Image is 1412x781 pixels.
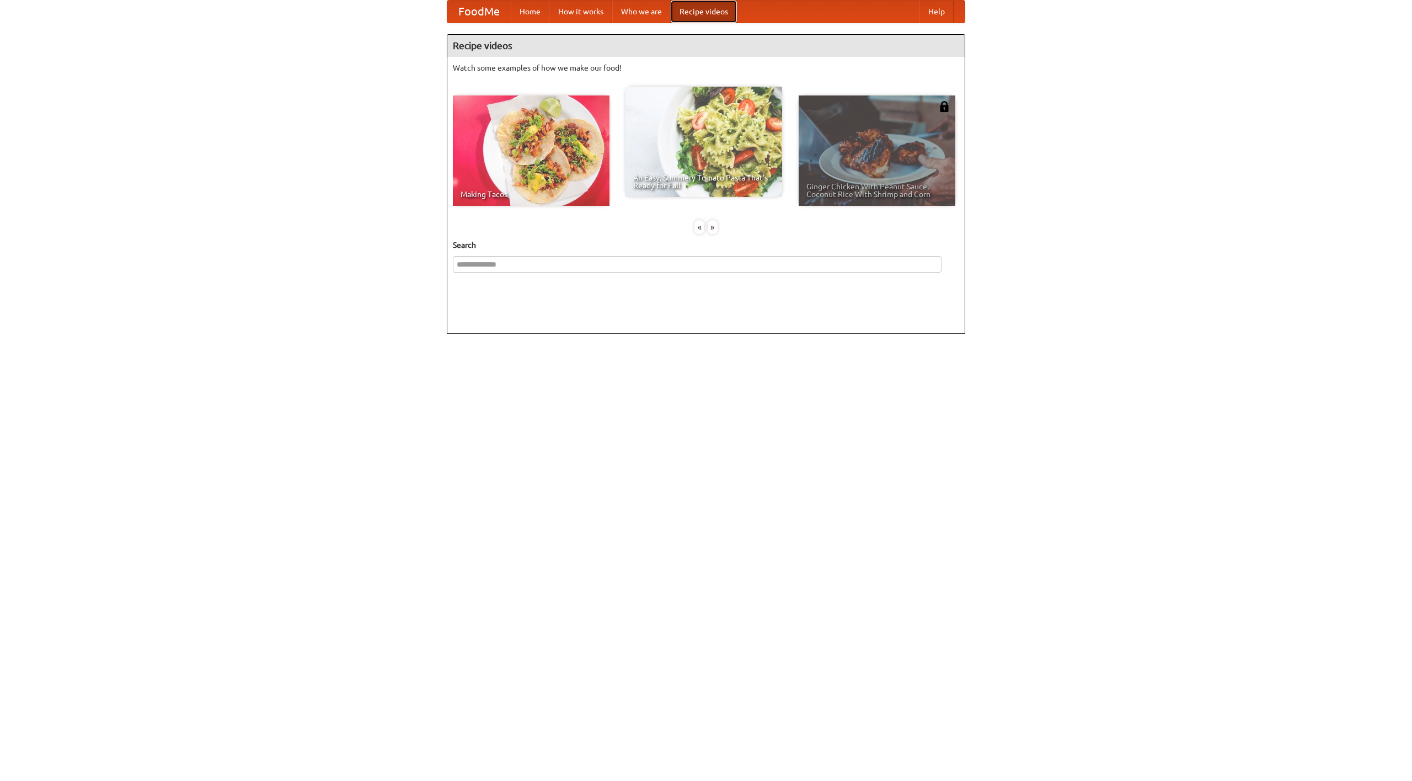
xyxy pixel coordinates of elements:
div: « [694,220,704,234]
a: Help [919,1,954,23]
span: An Easy, Summery Tomato Pasta That's Ready for Fall [633,174,774,189]
a: An Easy, Summery Tomato Pasta That's Ready for Fall [625,87,782,197]
span: Making Tacos [461,190,602,198]
div: » [708,220,718,234]
a: Who we are [612,1,671,23]
a: Making Tacos [453,95,609,206]
img: 483408.png [939,101,950,112]
a: How it works [549,1,612,23]
p: Watch some examples of how we make our food! [453,62,959,73]
a: Recipe videos [671,1,737,23]
h4: Recipe videos [447,35,965,57]
a: Home [511,1,549,23]
a: FoodMe [447,1,511,23]
h5: Search [453,240,959,251]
